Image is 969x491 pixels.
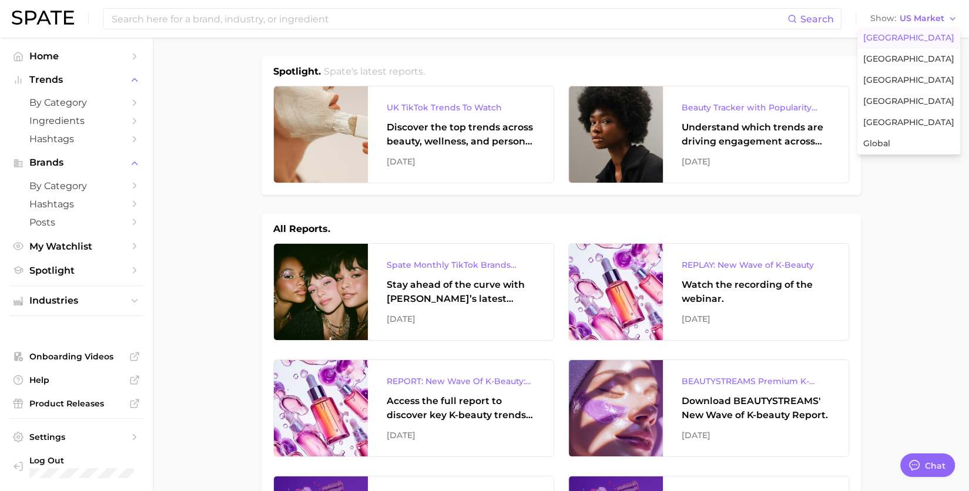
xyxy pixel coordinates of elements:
span: Show [870,15,896,22]
div: Discover the top trends across beauty, wellness, and personal care on TikTok [GEOGRAPHIC_DATA]. [387,120,535,149]
span: Log Out [29,455,134,466]
input: Search here for a brand, industry, or ingredient [110,9,787,29]
span: by Category [29,180,123,191]
div: Beauty Tracker with Popularity Index [682,100,830,115]
span: Search [800,14,834,25]
div: Download BEAUTYSTREAMS' New Wave of K-beauty Report. [682,394,830,422]
span: Hashtags [29,199,123,210]
a: Ingredients [9,112,143,130]
div: Watch the recording of the webinar. [682,278,830,306]
span: Spotlight [29,265,123,276]
span: My Watchlist [29,241,123,252]
span: [GEOGRAPHIC_DATA] [863,96,954,106]
span: Help [29,375,123,385]
a: by Category [9,177,143,195]
a: Spate Monthly TikTok Brands TrackerStay ahead of the curve with [PERSON_NAME]’s latest monthly tr... [273,243,554,341]
div: Spate Monthly TikTok Brands Tracker [387,258,535,272]
a: Posts [9,213,143,231]
a: My Watchlist [9,237,143,255]
button: ShowUS Market [867,11,960,26]
a: Settings [9,428,143,446]
a: UK TikTok Trends To WatchDiscover the top trends across beauty, wellness, and personal care on Ti... [273,86,554,183]
span: Global [863,139,890,149]
button: Trends [9,71,143,89]
div: [DATE] [387,154,535,169]
div: [DATE] [682,154,830,169]
div: BEAUTYSTREAMS Premium K-beauty Trends Report [682,374,830,388]
span: Product Releases [29,398,123,409]
div: [DATE] [682,428,830,442]
a: REPLAY: New Wave of K-BeautyWatch the recording of the webinar.[DATE] [568,243,849,341]
a: Help [9,371,143,389]
span: Industries [29,295,123,306]
span: Brands [29,157,123,168]
div: [DATE] [682,312,830,326]
div: Understand which trends are driving engagement across platforms in the skin, hair, makeup, and fr... [682,120,830,149]
h1: Spotlight. [273,65,321,79]
div: ShowUS Market [857,28,960,154]
span: Onboarding Videos [29,351,123,362]
span: Settings [29,432,123,442]
div: Access the full report to discover key K-beauty trends influencing [DATE] beauty market [387,394,535,422]
div: REPLAY: New Wave of K-Beauty [682,258,830,272]
div: REPORT: New Wave Of K-Beauty: [GEOGRAPHIC_DATA]’s Trending Innovations In Skincare & Color Cosmetics [387,374,535,388]
button: Brands [9,154,143,171]
a: Hashtags [9,130,143,148]
span: Ingredients [29,115,123,126]
span: Trends [29,75,123,85]
span: Posts [29,217,123,228]
img: SPATE [12,11,74,25]
div: UK TikTok Trends To Watch [387,100,535,115]
h2: Spate's latest reports. [324,65,425,79]
a: Beauty Tracker with Popularity IndexUnderstand which trends are driving engagement across platfor... [568,86,849,183]
a: Onboarding Videos [9,348,143,365]
a: by Category [9,93,143,112]
a: BEAUTYSTREAMS Premium K-beauty Trends ReportDownload BEAUTYSTREAMS' New Wave of K-beauty Report.[... [568,359,849,457]
span: by Category [29,97,123,108]
div: [DATE] [387,312,535,326]
span: Hashtags [29,133,123,144]
a: REPORT: New Wave Of K-Beauty: [GEOGRAPHIC_DATA]’s Trending Innovations In Skincare & Color Cosmet... [273,359,554,457]
a: Product Releases [9,395,143,412]
div: Stay ahead of the curve with [PERSON_NAME]’s latest monthly tracker, spotlighting the fastest-gro... [387,278,535,306]
span: Home [29,51,123,62]
span: [GEOGRAPHIC_DATA] [863,54,954,64]
a: Hashtags [9,195,143,213]
h1: All Reports. [273,222,330,236]
a: Home [9,47,143,65]
span: [GEOGRAPHIC_DATA] [863,75,954,85]
button: Industries [9,292,143,310]
a: Log out. Currently logged in with e-mail danielle@spate.nyc. [9,452,143,482]
span: [GEOGRAPHIC_DATA] [863,33,954,43]
span: US Market [900,15,944,22]
div: [DATE] [387,428,535,442]
a: Spotlight [9,261,143,280]
span: [GEOGRAPHIC_DATA] [863,117,954,127]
